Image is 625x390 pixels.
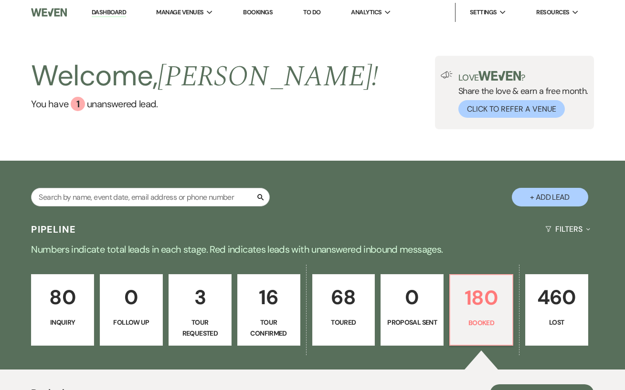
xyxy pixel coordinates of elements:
[387,317,437,328] p: Proposal Sent
[31,56,378,97] h2: Welcome,
[456,318,507,328] p: Booked
[458,100,565,118] button: Click to Refer a Venue
[31,2,67,22] img: Weven Logo
[531,317,582,328] p: Lost
[458,71,588,82] p: Love ?
[244,317,294,339] p: Tour Confirmed
[37,281,88,313] p: 80
[456,282,507,314] p: 180
[512,188,588,206] button: + Add Lead
[106,281,157,313] p: 0
[31,274,94,346] a: 80Inquiry
[318,317,369,328] p: Toured
[449,274,513,346] a: 180Booked
[31,223,76,236] h3: Pipeline
[175,317,225,339] p: Tour Requested
[478,71,521,81] img: weven-logo-green.svg
[441,71,453,79] img: loud-speaker-illustration.svg
[381,274,444,346] a: 0Proposal Sent
[31,188,270,206] input: Search by name, event date, email address or phone number
[536,8,569,17] span: Resources
[37,317,88,328] p: Inquiry
[243,8,273,16] a: Bookings
[244,281,294,313] p: 16
[31,97,378,111] a: You have 1 unanswered lead.
[156,8,203,17] span: Manage Venues
[92,8,126,17] a: Dashboard
[453,71,588,118] div: Share the love & earn a free month.
[318,281,369,313] p: 68
[525,274,588,346] a: 460Lost
[237,274,300,346] a: 16Tour Confirmed
[387,281,437,313] p: 0
[303,8,321,16] a: To Do
[351,8,381,17] span: Analytics
[106,317,157,328] p: Follow Up
[312,274,375,346] a: 68Toured
[470,8,497,17] span: Settings
[175,281,225,313] p: 3
[100,274,163,346] a: 0Follow Up
[169,274,232,346] a: 3Tour Requested
[158,55,378,99] span: [PERSON_NAME] !
[71,97,85,111] div: 1
[531,281,582,313] p: 460
[541,216,593,242] button: Filters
